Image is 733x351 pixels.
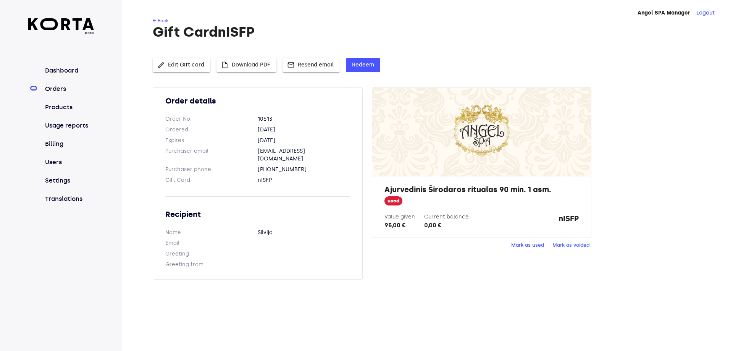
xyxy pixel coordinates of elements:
span: edit [157,61,165,69]
span: Mark as used [511,241,544,250]
span: Redeem [352,60,374,70]
span: used [384,197,402,205]
div: 95,00 € [384,221,415,230]
div: 0,00 € [424,221,469,230]
label: Current balance [424,214,469,220]
button: Redeem [346,58,380,72]
span: Resend email [289,60,334,70]
button: Mark as voided [551,239,591,251]
a: Orders [44,84,94,94]
dd: Silvija [258,229,350,236]
dt: Purchaser phone [165,166,258,173]
dt: Greeting [165,250,258,258]
h2: Order details [165,95,350,106]
button: Download PDF [216,58,276,72]
a: beta [28,18,94,36]
button: Resend email [283,58,340,72]
a: Edit Gift card [153,61,210,67]
dd: nISFP [258,176,350,184]
dd: [PHONE_NUMBER] [258,166,350,173]
span: Edit Gift card [159,60,204,70]
a: Products [44,103,94,112]
dd: [DATE] [258,126,350,134]
span: insert_drive_file [221,61,229,69]
span: Mark as voided [552,241,589,250]
a: Billing [44,139,94,149]
dt: Email [165,239,258,247]
button: Mark as used [509,239,546,251]
a: Usage reports [44,121,94,130]
a: Dashboard [44,66,94,75]
dt: Name [165,229,258,236]
dt: Purchaser email [165,147,258,163]
dd: [DATE] [258,137,350,144]
a: Settings [44,176,94,185]
span: mail [287,61,295,69]
a: ← Back [153,18,168,23]
a: Translations [44,194,94,204]
dt: Expires [165,137,258,144]
h1: Gift Card nISFP [153,24,701,40]
span: Download PDF [223,60,270,70]
strong: Angel SPA Manager [638,10,690,16]
span: beta [28,30,94,36]
dd: 10513 [258,115,350,123]
h2: Recipient [165,209,350,220]
dt: Gift Card [165,176,258,184]
dt: Ordered [165,126,258,134]
dt: Order No. [165,115,258,123]
button: Logout [696,9,715,17]
button: Edit Gift card [153,58,210,72]
img: Korta [28,18,94,30]
dd: [EMAIL_ADDRESS][DOMAIN_NAME] [258,147,350,163]
dt: Greeting from [165,261,258,269]
a: Users [44,158,94,167]
h2: Ajurvedinis Širodaros ritualas 90 min. 1 asm. [384,184,578,195]
label: Value given [384,214,415,220]
strong: nISFP [559,213,579,230]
